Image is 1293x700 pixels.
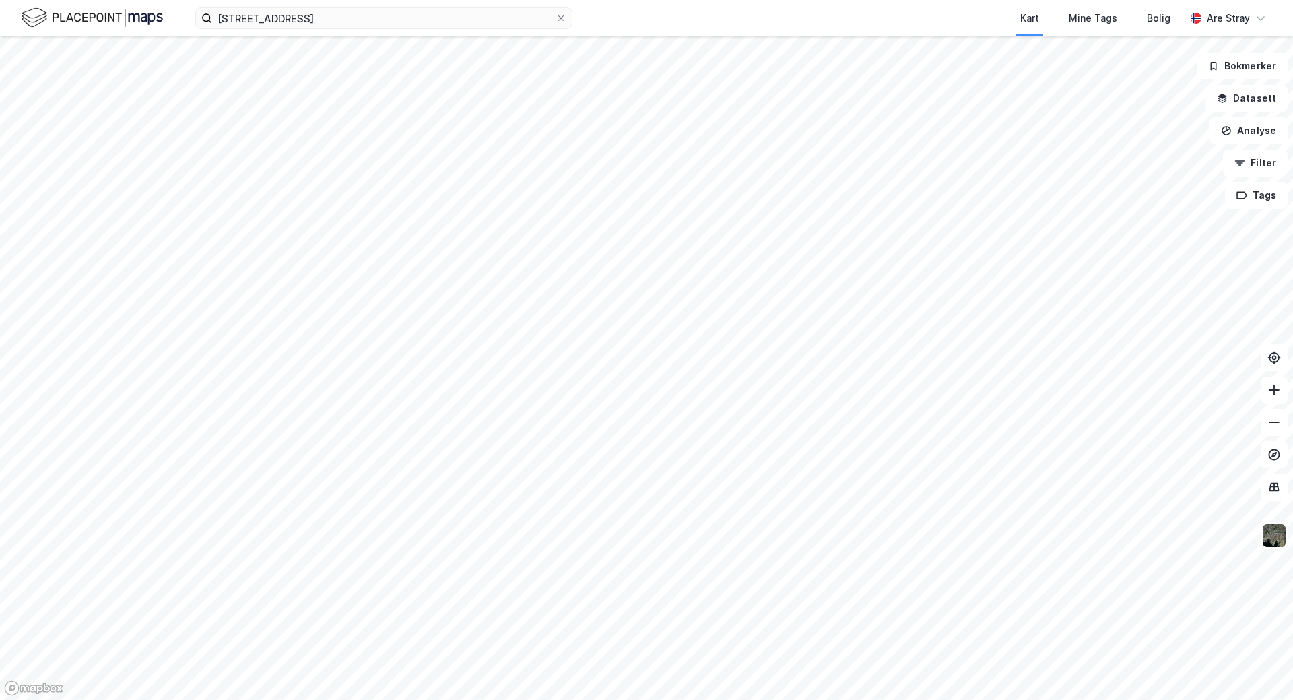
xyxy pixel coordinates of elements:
div: Mine Tags [1069,10,1117,26]
div: Bolig [1147,10,1170,26]
button: Datasett [1205,85,1288,112]
img: 9k= [1261,523,1287,548]
input: Søk på adresse, matrikkel, gårdeiere, leietakere eller personer [212,8,556,28]
button: Bokmerker [1197,53,1288,79]
button: Analyse [1209,117,1288,144]
a: Mapbox homepage [4,680,63,696]
img: logo.f888ab2527a4732fd821a326f86c7f29.svg [22,6,163,30]
div: Kart [1020,10,1039,26]
button: Filter [1223,150,1288,177]
iframe: Chat Widget [1226,635,1293,700]
button: Tags [1225,182,1288,209]
div: Are Stray [1207,10,1250,26]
